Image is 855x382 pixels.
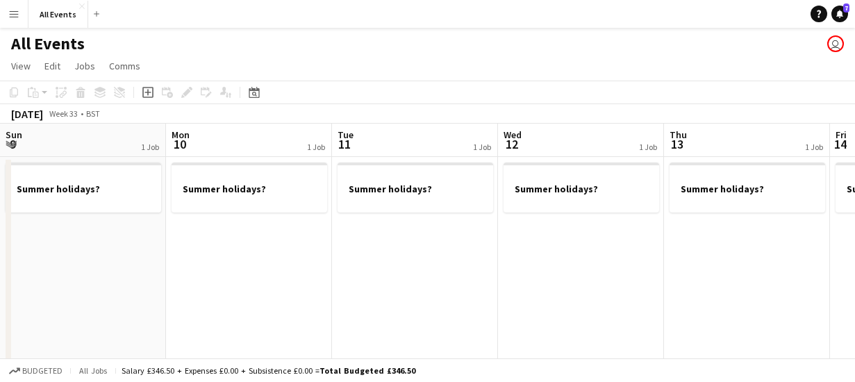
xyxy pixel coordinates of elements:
[46,108,81,119] span: Week 33
[22,366,63,376] span: Budgeted
[831,6,848,22] a: 7
[501,136,522,152] span: 12
[504,163,659,213] app-job-card: Summer holidays?
[28,1,88,28] button: All Events
[670,183,825,195] h3: Summer holidays?
[6,128,22,141] span: Sun
[843,3,849,13] span: 7
[319,365,415,376] span: Total Budgeted £346.50
[307,142,325,152] div: 1 Job
[667,136,687,152] span: 13
[827,35,844,52] app-user-avatar: Lucy Hinks
[338,183,493,195] h3: Summer holidays?
[141,142,159,152] div: 1 Job
[7,363,65,379] button: Budgeted
[122,365,415,376] div: Salary £346.50 + Expenses £0.00 + Subsistence £0.00 =
[6,57,36,75] a: View
[473,142,491,152] div: 1 Job
[74,60,95,72] span: Jobs
[670,163,825,213] app-job-card: Summer holidays?
[39,57,66,75] a: Edit
[169,136,190,152] span: 10
[11,33,85,54] h1: All Events
[3,136,22,152] span: 9
[504,183,659,195] h3: Summer holidays?
[109,60,140,72] span: Comms
[805,142,823,152] div: 1 Job
[69,57,101,75] a: Jobs
[172,183,327,195] h3: Summer holidays?
[103,57,146,75] a: Comms
[639,142,657,152] div: 1 Job
[172,128,190,141] span: Mon
[44,60,60,72] span: Edit
[338,128,354,141] span: Tue
[836,128,847,141] span: Fri
[6,183,161,195] h3: Summer holidays?
[833,136,847,152] span: 14
[338,163,493,213] app-job-card: Summer holidays?
[335,136,354,152] span: 11
[670,128,687,141] span: Thu
[6,163,161,213] app-job-card: Summer holidays?
[504,128,522,141] span: Wed
[11,60,31,72] span: View
[86,108,100,119] div: BST
[76,365,110,376] span: All jobs
[172,163,327,213] app-job-card: Summer holidays?
[11,107,43,121] div: [DATE]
